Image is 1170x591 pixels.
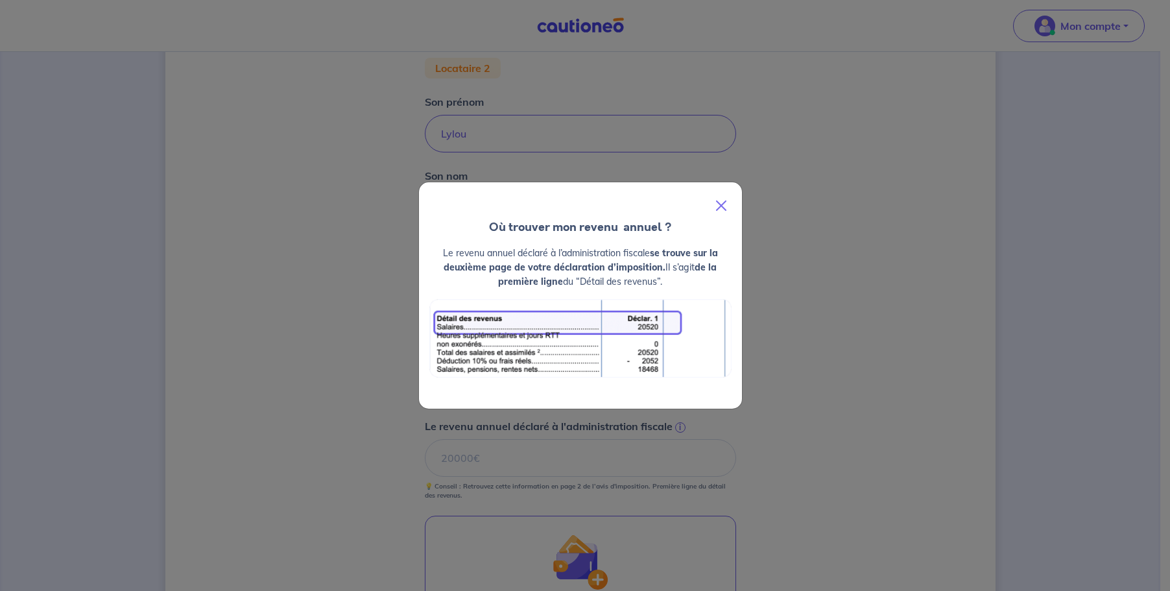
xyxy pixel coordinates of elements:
[419,219,742,235] h4: Où trouver mon revenu annuel ?
[706,187,737,224] button: Close
[498,261,717,287] strong: de la première ligne
[429,246,732,289] p: Le revenu annuel déclaré à l’administration fiscale Il s’agit du “Détail des revenus”.
[444,247,718,273] strong: se trouve sur la deuxième page de votre déclaration d’imposition.
[429,299,732,378] img: exemple_revenu.png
